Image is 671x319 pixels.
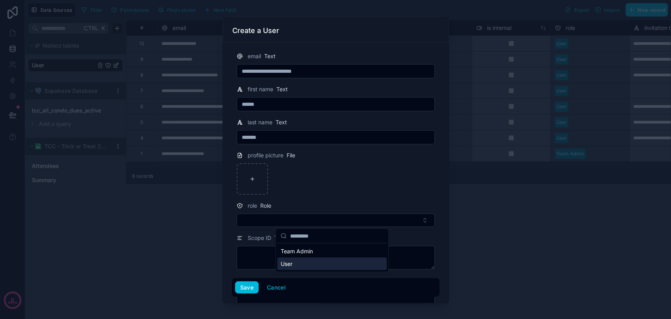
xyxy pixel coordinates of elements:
button: Select Button [237,214,435,227]
div: Suggestions [276,243,388,271]
span: Team Admin [280,247,313,255]
span: Text [283,277,295,284]
span: last name [248,118,272,126]
button: Cancel [262,281,291,294]
button: Save [235,281,259,294]
span: Tasking Role [248,277,280,284]
span: User [280,260,292,267]
span: first name [248,85,273,93]
span: Text [264,52,276,60]
span: Role [260,202,271,210]
span: Scope ID [248,234,271,242]
span: email [248,52,261,60]
span: File [287,151,295,159]
span: role [248,202,257,210]
span: profile picture [248,151,283,159]
span: Text [276,118,287,126]
span: Text [276,85,288,93]
h3: Create a User [232,26,279,35]
span: Text [274,234,286,242]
